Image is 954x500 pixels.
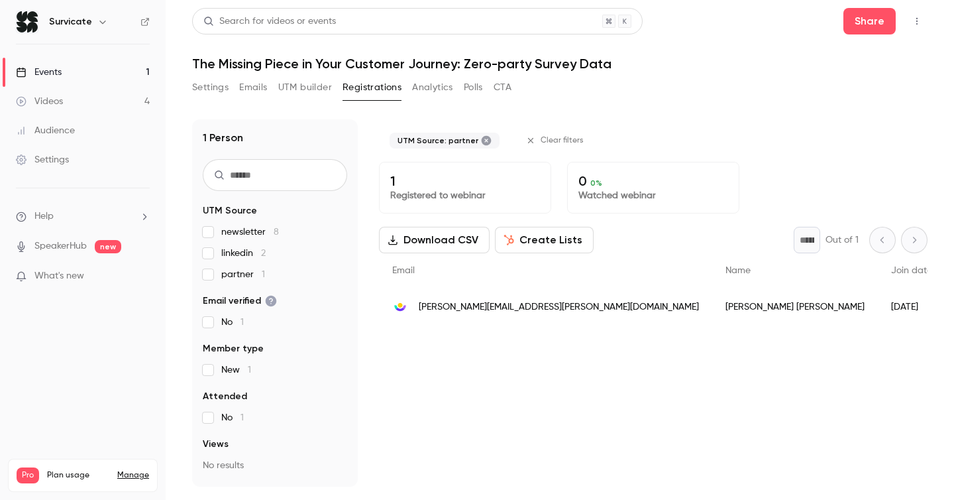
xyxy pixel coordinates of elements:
span: Referrer [203,485,240,499]
button: Remove "partner" from selected "UTM Source" filter [481,135,492,146]
h6: Survicate [49,15,92,29]
button: Create Lists [495,227,594,253]
p: No results [203,459,347,472]
button: Settings [192,77,229,98]
span: Pro [17,468,39,483]
iframe: Noticeable Trigger [134,271,150,282]
span: 2 [261,249,266,258]
button: Download CSV [379,227,490,253]
button: Polls [464,77,483,98]
div: [PERSON_NAME] [PERSON_NAME] [712,288,878,326]
span: linkedin [221,247,266,260]
span: UTM Source: partner [397,135,478,146]
button: Share [843,8,896,34]
div: [DATE] [878,288,945,326]
button: Emails [239,77,267,98]
button: Analytics [412,77,453,98]
h1: The Missing Piece in Your Customer Journey: Zero-party Survey Data [192,56,927,72]
button: Registrations [343,77,401,98]
button: Clear filters [521,130,592,151]
div: Events [16,66,62,79]
p: Registered to webinar [390,189,540,202]
button: UTM builder [278,77,332,98]
span: new [95,240,121,253]
p: 0 [578,173,728,189]
span: 1 [240,318,244,327]
span: Email [392,266,415,275]
h1: 1 Person [203,130,243,146]
span: No [221,316,244,329]
span: partner [221,268,265,281]
span: Member type [203,342,264,355]
span: Plan usage [47,470,109,481]
a: SpeakerHub [34,239,87,253]
p: Watched webinar [578,189,728,202]
span: Help [34,210,54,223]
div: Audience [16,124,75,137]
span: [PERSON_NAME][EMAIL_ADDRESS][PERSON_NAME][DOMAIN_NAME] [419,300,699,314]
img: Survicate [17,11,38,32]
span: Email verified [203,294,277,308]
div: Videos [16,95,63,108]
span: 8 [274,227,279,237]
img: customer.io [392,299,408,315]
span: Join date [891,266,932,275]
span: Attended [203,390,247,403]
span: 0 % [590,178,602,188]
span: newsletter [221,225,279,239]
span: What's new [34,269,84,283]
span: UTM Source [203,204,257,218]
p: 1 [390,173,540,189]
span: New [221,363,251,377]
a: Manage [117,470,149,481]
div: Search for videos or events [203,15,336,29]
span: Views [203,438,229,451]
span: 1 [248,365,251,375]
span: Name [725,266,751,275]
p: Out of 1 [825,233,859,247]
button: CTA [494,77,511,98]
span: 1 [262,270,265,279]
div: Settings [16,153,69,166]
span: No [221,411,244,424]
span: 1 [240,413,244,422]
li: help-dropdown-opener [16,210,150,223]
span: Clear filters [541,135,584,146]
